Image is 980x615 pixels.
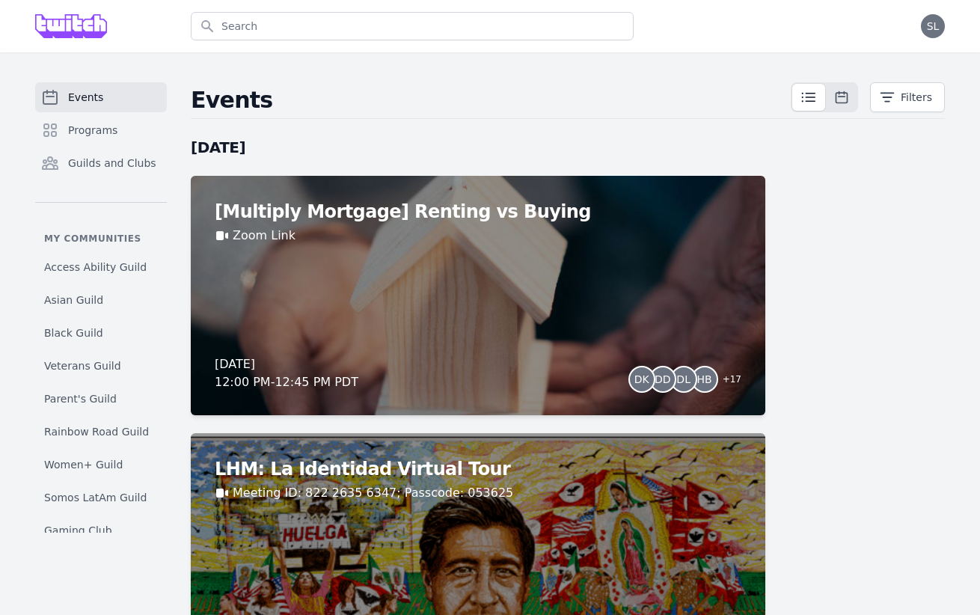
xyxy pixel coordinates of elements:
a: Zoom Link [233,227,295,245]
div: [DATE] 12:00 PM - 12:45 PM PDT [215,355,358,391]
a: Asian Guild [35,287,167,313]
a: Meeting ID: 822 2635 6347; Passcode: 053625 [233,484,513,502]
a: Guilds and Clubs [35,148,167,178]
nav: Sidebar [35,82,167,533]
span: Veterans Guild [44,358,121,373]
a: Events [35,82,167,112]
a: Rainbow Road Guild [35,418,167,445]
button: Filters [870,82,945,112]
a: Programs [35,115,167,145]
button: SL [921,14,945,38]
a: Black Guild [35,319,167,346]
span: DK [634,374,649,385]
a: Access Ability Guild [35,254,167,281]
img: Grove [35,14,107,38]
span: Guilds and Clubs [68,156,156,171]
a: [Multiply Mortgage] Renting vs BuyingZoom Link[DATE]12:00 PM-12:45 PM PDTDKDDDLHB+17 [191,176,765,415]
span: SL [927,21,940,31]
a: Somos LatAm Guild [35,484,167,511]
span: Gaming Club [44,523,112,538]
span: Somos LatAm Guild [44,490,147,505]
h2: LHM: La Identidad Virtual Tour [215,457,741,481]
h2: [Multiply Mortgage] Renting vs Buying [215,200,741,224]
a: Parent's Guild [35,385,167,412]
input: Search [191,12,634,40]
span: HB [697,374,712,385]
span: Asian Guild [44,293,103,307]
h2: [DATE] [191,137,765,158]
a: Veterans Guild [35,352,167,379]
span: Access Ability Guild [44,260,147,275]
span: Black Guild [44,325,103,340]
h2: Events [191,87,791,114]
span: DD [655,374,671,385]
span: DL [676,374,690,385]
span: Women+ Guild [44,457,123,472]
a: Women+ Guild [35,451,167,478]
span: Events [68,90,103,105]
span: Parent's Guild [44,391,117,406]
p: My communities [35,233,167,245]
span: Rainbow Road Guild [44,424,149,439]
span: + 17 [714,370,741,391]
a: Gaming Club [35,517,167,544]
span: Programs [68,123,117,138]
